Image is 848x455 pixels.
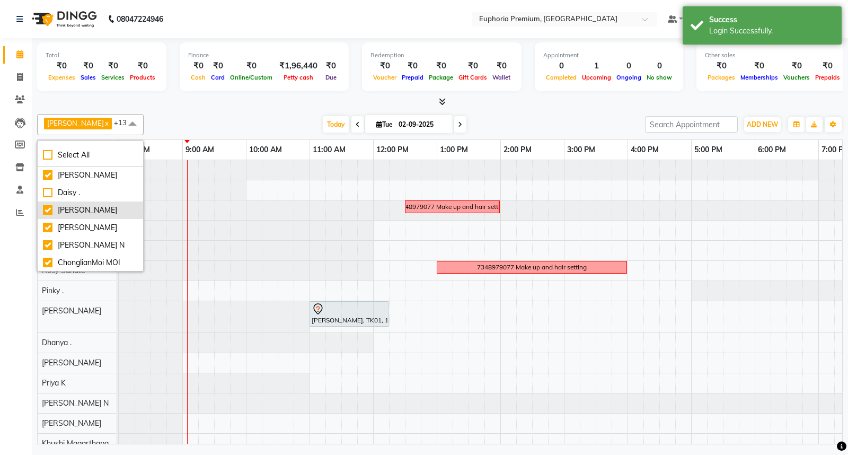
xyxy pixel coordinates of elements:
[117,4,163,34] b: 08047224946
[42,338,72,347] span: Dhanya .
[705,60,738,72] div: ₹0
[42,286,64,295] span: Pinky .
[27,4,100,34] img: logo
[705,74,738,81] span: Packages
[127,60,158,72] div: ₹0
[42,358,101,367] span: [PERSON_NAME]
[744,117,781,132] button: ADD NEW
[812,60,843,72] div: ₹0
[43,205,138,216] div: [PERSON_NAME]
[490,74,513,81] span: Wallet
[322,60,340,72] div: ₹0
[374,120,395,128] span: Tue
[114,118,135,127] span: +13
[397,202,507,212] div: 7348979077 Make up and hair setting
[490,60,513,72] div: ₹0
[781,74,812,81] span: Vouchers
[46,74,78,81] span: Expenses
[709,14,834,25] div: Success
[426,60,456,72] div: ₹0
[246,142,285,157] a: 10:00 AM
[812,74,843,81] span: Prepaids
[370,74,399,81] span: Voucher
[183,142,217,157] a: 9:00 AM
[43,187,138,198] div: Daisy .
[42,266,85,275] span: Rosy Sanate
[426,74,456,81] span: Package
[99,60,127,72] div: ₹0
[208,74,227,81] span: Card
[395,117,448,133] input: 2025-09-02
[42,378,66,388] span: Priya K
[399,60,426,72] div: ₹0
[437,142,471,157] a: 1:00 PM
[628,142,661,157] a: 4:00 PM
[227,60,275,72] div: ₹0
[42,439,109,448] span: Khushi Magarthapa
[78,74,99,81] span: Sales
[46,60,78,72] div: ₹0
[43,170,138,181] div: [PERSON_NAME]
[374,142,411,157] a: 12:00 PM
[42,306,101,316] span: [PERSON_NAME]
[188,51,340,60] div: Finance
[781,60,812,72] div: ₹0
[477,262,587,272] div: 7348979077 Make up and hair setting
[43,257,138,268] div: ChonglianMoi MOI
[644,74,675,81] span: No show
[46,51,158,60] div: Total
[104,119,109,127] a: x
[275,60,322,72] div: ₹1,96,440
[323,74,339,81] span: Due
[738,60,781,72] div: ₹0
[755,142,789,157] a: 6:00 PM
[564,142,598,157] a: 3:00 PM
[579,60,614,72] div: 1
[399,74,426,81] span: Prepaid
[692,142,725,157] a: 5:00 PM
[709,25,834,37] div: Login Successfully.
[543,51,675,60] div: Appointment
[43,150,138,161] div: Select All
[738,74,781,81] span: Memberships
[370,60,399,72] div: ₹0
[370,51,513,60] div: Redemption
[747,120,778,128] span: ADD NEW
[456,74,490,81] span: Gift Cards
[42,418,101,428] span: [PERSON_NAME]
[614,60,644,72] div: 0
[43,240,138,251] div: [PERSON_NAME] N
[644,60,675,72] div: 0
[645,116,738,133] input: Search Appointment
[227,74,275,81] span: Online/Custom
[310,142,348,157] a: 11:00 AM
[579,74,614,81] span: Upcoming
[614,74,644,81] span: Ongoing
[281,74,316,81] span: Petty cash
[43,222,138,233] div: [PERSON_NAME]
[188,74,208,81] span: Cash
[323,116,349,133] span: Today
[99,74,127,81] span: Services
[127,74,158,81] span: Products
[311,303,387,325] div: [PERSON_NAME], TK01, 11:00 AM-12:15 PM, EP-Sports Massage (Oil) 45+15
[208,60,227,72] div: ₹0
[501,142,534,157] a: 2:00 PM
[47,119,104,127] span: [PERSON_NAME]
[188,60,208,72] div: ₹0
[42,398,109,408] span: [PERSON_NAME] N
[543,60,579,72] div: 0
[456,60,490,72] div: ₹0
[543,74,579,81] span: Completed
[78,60,99,72] div: ₹0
